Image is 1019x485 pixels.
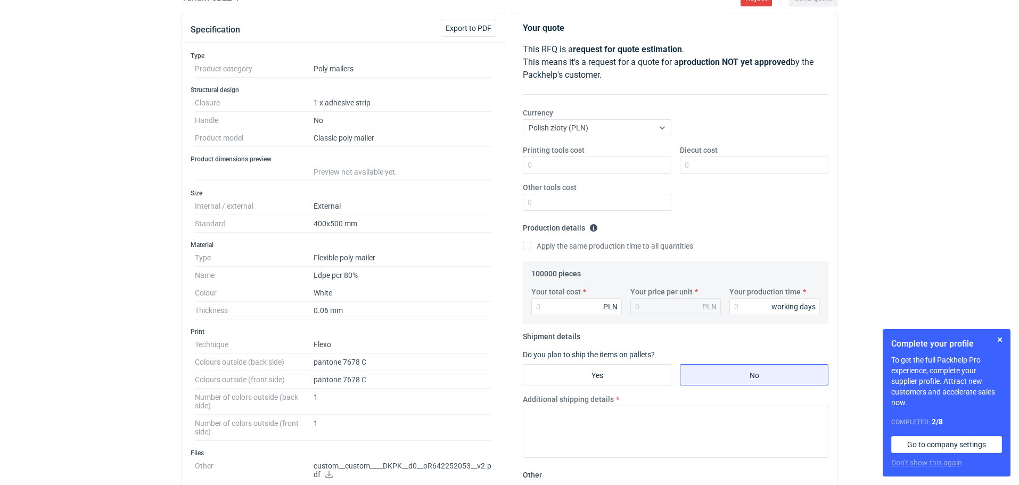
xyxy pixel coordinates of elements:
dt: Closure [195,94,314,112]
div: working days [771,301,816,312]
p: To get the full Packhelp Pro experience, complete your supplier profile. Attract new customers an... [891,355,1002,408]
dt: Handle [195,112,314,129]
strong: request for quote estimation [573,44,682,54]
h3: Type [191,52,496,60]
h3: Print [191,327,496,336]
dt: Number of colors outside (back side) [195,389,314,415]
p: This RFQ is a . This means it's a request for a quote for a by the Packhelp's customer. [523,43,828,81]
label: Your production time [729,286,801,297]
label: Diecut cost [680,145,718,155]
dt: Colours outside (front side) [195,371,314,389]
dt: Type [195,249,314,267]
a: Go to company settings [891,436,1002,453]
label: Other tools cost [523,182,577,193]
h3: Size [191,189,496,198]
dd: Poly mailers [314,60,492,78]
dt: Name [195,267,314,284]
dd: External [314,198,492,215]
dd: 1 [314,415,492,441]
dt: Colour [195,284,314,302]
dt: Product category [195,60,314,78]
input: 0 [523,157,671,174]
h3: Product dimensions preview [191,155,496,163]
input: 0 [680,157,828,174]
input: 0 [729,298,820,315]
button: Skip for now [993,333,1006,346]
button: Don’t show this again [891,457,962,468]
dd: 1 [314,389,492,415]
input: 0 [531,298,622,315]
dd: Flexo [314,336,492,354]
dd: No [314,112,492,129]
h3: Files [191,449,496,457]
label: Your price per unit [630,286,693,297]
dd: Classic poly mailer [314,129,492,147]
strong: production NOT yet approved [679,57,791,67]
span: Polish złoty (PLN) [529,124,588,132]
p: custom__custom____DKPK__d0__oR642252053__v2.pdf [314,462,492,480]
dd: White [314,284,492,302]
button: Export to PDF [441,20,496,37]
dd: 0.06 mm [314,302,492,319]
dd: Ldpe pcr 80% [314,267,492,284]
label: Apply the same production time to all quantities [523,241,693,251]
dd: Flexible poly mailer [314,249,492,267]
span: Preview not available yet. [314,168,397,176]
h3: Material [191,241,496,249]
label: Yes [523,364,671,385]
strong: Your quote [523,23,564,33]
h3: Structural design [191,86,496,94]
dt: Product model [195,129,314,147]
label: Do you plan to ship the items on pallets? [523,350,655,359]
dd: 400x500 mm [314,215,492,233]
label: Printing tools cost [523,145,585,155]
dd: 1 x adhesive strip [314,94,492,112]
legend: Shipment details [523,328,580,341]
legend: Other [523,466,542,479]
button: Specification [191,17,240,43]
legend: 100000 pieces [531,265,581,278]
input: 0 [523,194,671,211]
div: PLN [603,301,618,312]
dt: Thickness [195,302,314,319]
h1: Complete your profile [891,338,1002,350]
div: PLN [702,301,717,312]
legend: Production details [523,219,598,232]
dt: Number of colors outside (front side) [195,415,314,441]
label: No [680,364,828,385]
dt: Standard [195,215,314,233]
strong: 2 / 8 [932,417,943,426]
div: Completed: [891,416,1002,428]
span: Export to PDF [446,24,491,32]
dd: pantone 7678 C [314,371,492,389]
label: Your total cost [531,286,581,297]
label: Currency [523,108,553,118]
dd: pantone 7678 C [314,354,492,371]
dt: Internal / external [195,198,314,215]
dt: Colours outside (back side) [195,354,314,371]
dt: Technique [195,336,314,354]
label: Additional shipping details [523,394,614,405]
